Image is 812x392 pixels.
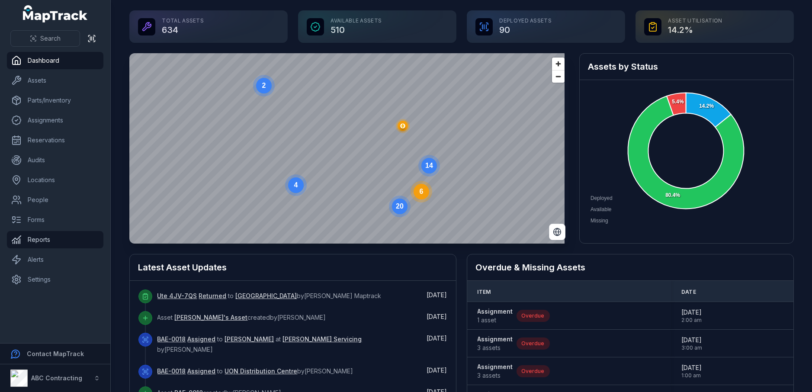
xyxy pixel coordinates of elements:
[478,371,513,380] span: 3 assets
[427,334,447,342] time: 22/09/2025, 10:40:44 am
[283,335,362,344] a: [PERSON_NAME] Servicing
[478,363,513,380] a: Assignment3 assets
[157,367,353,375] span: to by [PERSON_NAME]
[236,292,297,300] a: [GEOGRAPHIC_DATA]
[552,70,565,83] button: Zoom out
[157,367,186,376] a: BAE-0018
[419,188,423,195] text: 6
[681,336,702,351] time: 30/11/2024, 3:00:00 am
[549,224,565,240] button: Switch to Satellite View
[129,53,565,244] canvas: Map
[478,316,513,325] span: 1 asset
[681,308,702,324] time: 31/08/2024, 2:00:00 am
[23,5,88,22] a: MapTrack
[681,336,702,344] span: [DATE]
[7,52,103,69] a: Dashboard
[427,291,447,299] time: 02/10/2025, 9:02:25 am
[7,211,103,228] a: Forms
[478,307,513,325] a: Assignment1 asset
[478,335,513,344] strong: Assignment
[478,307,513,316] strong: Assignment
[157,292,382,299] span: to by [PERSON_NAME] Maptrack
[681,308,702,317] span: [DATE]
[427,366,447,374] span: [DATE]
[157,335,362,353] span: to at by [PERSON_NAME]
[681,289,696,296] span: Date
[478,363,513,371] strong: Assignment
[7,72,103,89] a: Assets
[681,363,702,372] span: [DATE]
[262,82,266,89] text: 2
[7,112,103,129] a: Assignments
[138,261,447,273] h2: Latest Asset Updates
[427,313,447,320] span: [DATE]
[476,261,785,273] h2: Overdue & Missing Assets
[681,363,702,379] time: 31/01/2025, 1:00:00 am
[478,344,513,352] span: 3 assets
[7,92,103,109] a: Parts/Inventory
[7,251,103,268] a: Alerts
[517,310,550,322] div: Overdue
[427,313,447,320] time: 29/09/2025, 10:41:11 am
[591,218,608,224] span: Missing
[188,335,216,344] a: Assigned
[7,132,103,149] a: Reservations
[427,366,447,374] time: 19/09/2025, 1:34:25 pm
[517,337,550,350] div: Overdue
[517,365,550,377] div: Overdue
[7,271,103,288] a: Settings
[10,30,80,47] button: Search
[427,291,447,299] span: [DATE]
[591,195,613,201] span: Deployed
[681,317,702,324] span: 2:00 am
[478,289,491,296] span: Item
[425,162,433,169] text: 14
[157,335,186,344] a: BAE-0018
[294,181,298,189] text: 4
[681,372,702,379] span: 1:00 am
[157,292,197,300] a: Ute 4JV-7QS
[478,335,513,352] a: Assignment3 assets
[31,374,82,382] strong: ABC Contracting
[225,367,298,376] a: UON Distribution Centre
[7,151,103,169] a: Audits
[588,61,785,73] h2: Assets by Status
[157,314,326,321] span: Asset created by [PERSON_NAME]
[7,231,103,248] a: Reports
[188,367,216,376] a: Assigned
[7,191,103,209] a: People
[199,292,227,300] a: Returned
[7,171,103,189] a: Locations
[681,344,702,351] span: 3:00 am
[40,34,61,43] span: Search
[552,58,565,70] button: Zoom in
[175,313,248,322] a: [PERSON_NAME]'s Asset
[591,206,611,212] span: Available
[27,350,84,357] strong: Contact MapTrack
[427,334,447,342] span: [DATE]
[396,202,404,210] text: 20
[225,335,274,344] a: [PERSON_NAME]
